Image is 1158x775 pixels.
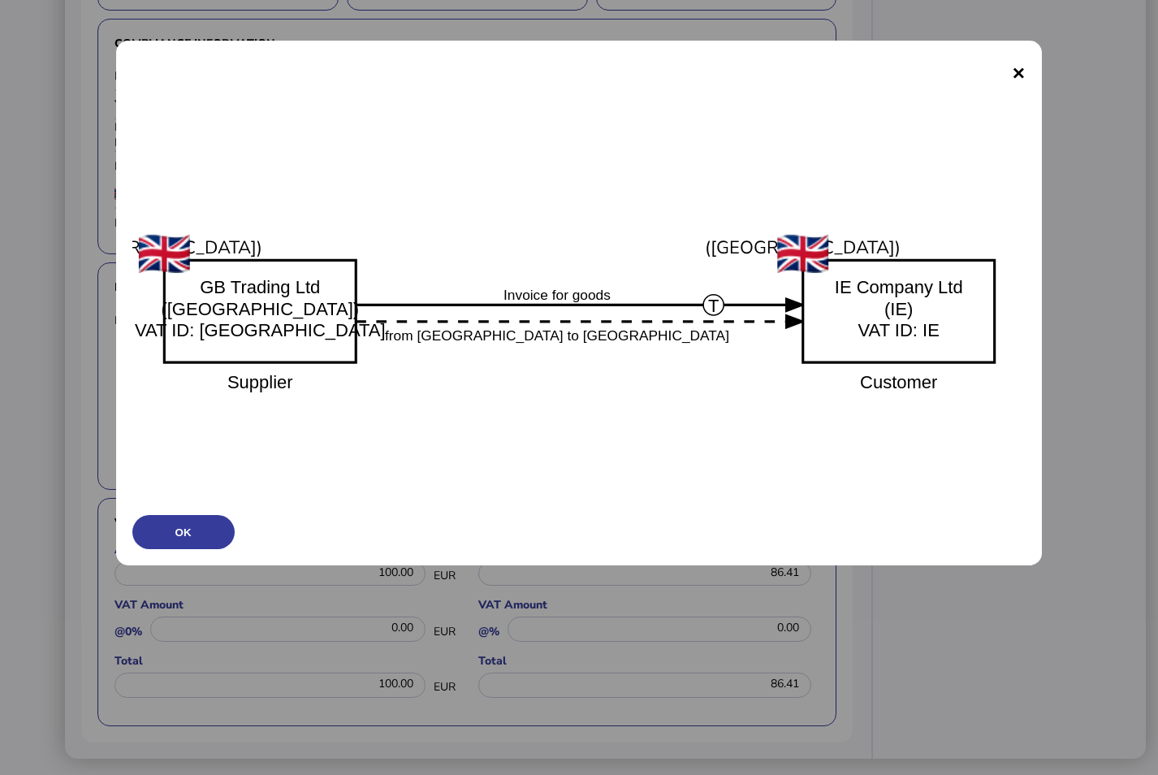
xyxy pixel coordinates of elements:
[860,372,937,392] text: Customer
[503,287,611,303] textpath: Invoice for goods
[161,299,359,319] text: ([GEOGRAPHIC_DATA])
[132,515,235,549] button: OK
[708,296,719,316] text: T
[1012,57,1026,88] span: ×
[227,372,292,392] text: Supplier
[385,327,729,344] textpath: from [GEOGRAPHIC_DATA] to [GEOGRAPHIC_DATA]
[135,320,386,340] text: VAT ID: [GEOGRAPHIC_DATA]
[66,236,261,260] text: ([GEOGRAPHIC_DATA])
[858,320,939,340] text: VAT ID: IE
[200,277,320,297] text: GB Trading Ltd
[834,277,962,297] text: IE Company Ltd
[884,299,913,319] text: (IE)
[705,236,901,260] text: ([GEOGRAPHIC_DATA])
